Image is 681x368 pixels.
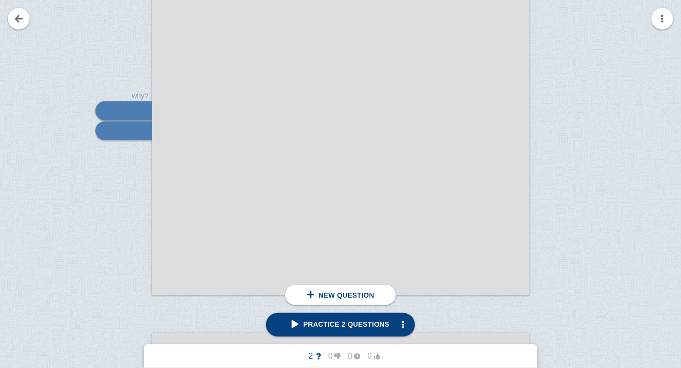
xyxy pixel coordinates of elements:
button: 2000 [294,348,388,364]
span: 2 [301,352,321,361]
span: 0 [321,352,341,361]
span: Practice 2 questions [292,320,389,328]
a: Go back to your notes [8,8,30,30]
span: New question [319,291,374,299]
a: Practice 2 questions [266,313,415,337]
span: 0 [360,352,380,361]
span: 0 [341,352,360,361]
